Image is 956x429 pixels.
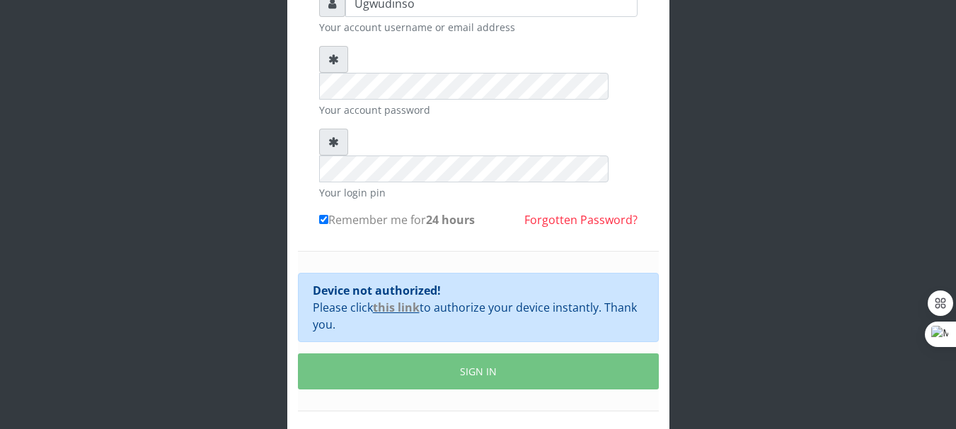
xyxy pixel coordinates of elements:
[313,283,441,298] b: Device not authorized!
[298,273,659,342] div: Please click to authorize your device instantly. Thank you.
[319,215,328,224] input: Remember me for24 hours
[319,20,638,35] small: Your account username or email address
[524,212,638,228] a: Forgotten Password?
[373,300,420,315] a: this link
[319,102,638,117] small: Your account password
[426,212,475,228] b: 24 hours
[319,211,475,228] label: Remember me for
[319,185,638,200] small: Your login pin
[298,353,659,389] button: SIGN IN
